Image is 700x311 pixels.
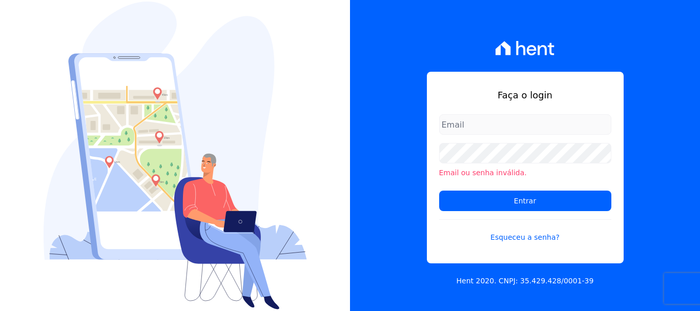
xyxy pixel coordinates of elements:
[44,2,307,309] img: Login
[439,88,611,102] h1: Faça o login
[457,276,594,286] p: Hent 2020. CNPJ: 35.429.428/0001-39
[439,168,611,178] li: Email ou senha inválida.
[439,191,611,211] input: Entrar
[439,114,611,135] input: Email
[439,219,611,243] a: Esqueceu a senha?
